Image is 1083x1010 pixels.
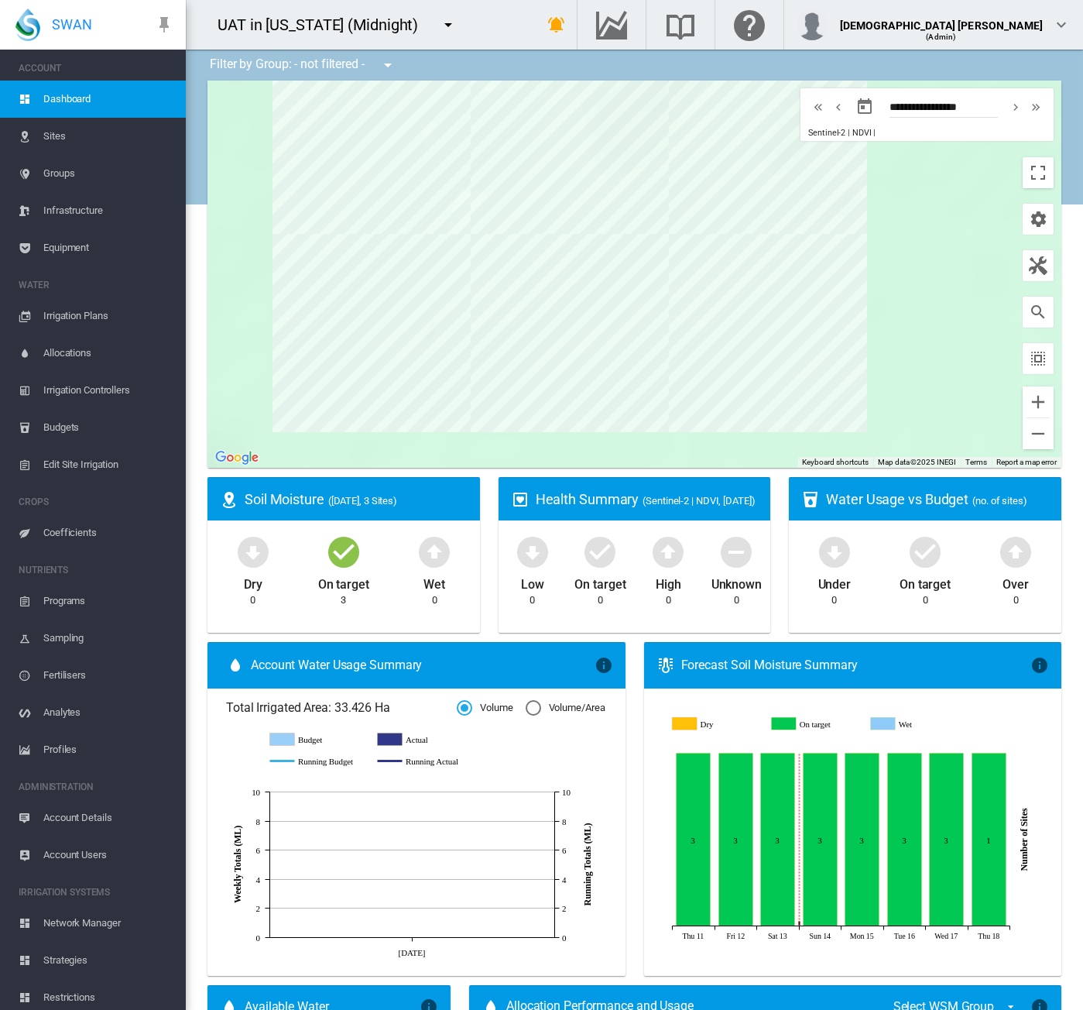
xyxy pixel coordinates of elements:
[251,657,595,674] span: Account Water Usage Summary
[797,9,828,40] img: profile.jpg
[372,50,403,81] button: icon-menu-down
[514,533,551,570] md-icon: icon-arrow-down-bold-circle
[511,490,530,509] md-icon: icon-heart-box-outline
[15,9,40,41] img: SWAN-Landscape-Logo-Colour-drop.png
[734,593,739,607] div: 0
[19,558,173,582] span: NUTRIENTS
[718,754,752,926] g: On target Sep 12, 2025 3
[155,15,173,34] md-icon: icon-pin
[43,731,173,768] span: Profiles
[245,490,468,509] div: Soil Moisture
[1029,303,1047,321] md-icon: icon-magnify
[972,754,1006,926] g: On target Sep 18, 2025 1
[19,56,173,81] span: ACCOUNT
[43,297,173,335] span: Irrigation Plans
[562,846,567,855] tspan: 6
[530,593,535,607] div: 0
[198,50,408,81] div: Filter by Group: - not filtered -
[598,593,603,607] div: 0
[656,570,681,593] div: High
[562,933,567,943] tspan: 0
[810,98,827,116] md-icon: icon-chevron-double-left
[52,15,92,34] span: SWAN
[43,155,173,192] span: Groups
[562,904,566,913] tspan: 2
[399,947,426,957] tspan: [DATE]
[1023,418,1054,449] button: Zoom out
[1029,349,1047,368] md-icon: icon-select-all
[256,904,260,913] tspan: 2
[997,533,1034,570] md-icon: icon-arrow-up-bold-circle
[802,457,869,468] button: Keyboard shortcuts
[595,656,613,675] md-icon: icon-information
[593,15,630,34] md-icon: Go to the Data Hub
[270,733,362,747] g: Budget
[1023,157,1054,188] button: Toggle fullscreen view
[808,128,871,138] span: Sentinel-2 | NDVI
[325,533,362,570] md-icon: icon-checkbox-marked-circle
[893,932,914,940] tspan: Tue 16
[19,490,173,514] span: CROPS
[521,570,544,593] div: Low
[900,570,951,593] div: On target
[1023,386,1054,417] button: Zoom in
[256,817,261,826] tspan: 8
[809,932,831,940] tspan: Sun 14
[409,934,415,940] circle: Running Actual Sep 13 0
[433,9,464,40] button: icon-menu-down
[378,754,470,768] g: Running Actual
[226,656,245,675] md-icon: icon-water
[1006,98,1026,116] button: icon-chevron-right
[711,570,762,593] div: Unknown
[656,656,675,675] md-icon: icon-thermometer-lines
[574,570,625,593] div: On target
[211,448,262,468] a: Open this area in Google Maps (opens a new window)
[818,570,852,593] div: Under
[43,81,173,118] span: Dashboard
[43,905,173,942] span: Network Manager
[1023,343,1054,374] button: icon-select-all
[220,490,238,509] md-icon: icon-map-marker-radius
[1007,98,1024,116] md-icon: icon-chevron-right
[772,717,860,731] g: On target
[341,593,346,607] div: 3
[43,409,173,446] span: Budgets
[226,699,457,716] span: Total Irrigated Area: 33.426 Ha
[256,933,261,943] tspan: 0
[43,694,173,731] span: Analytes
[1052,15,1071,34] md-icon: icon-chevron-down
[270,754,362,768] g: Running Budget
[562,788,571,797] tspan: 10
[666,593,671,607] div: 0
[328,495,397,507] span: ([DATE], 3 Sites)
[581,533,619,570] md-icon: icon-checkbox-marked-circle
[643,495,755,507] span: (Sentinel-2 | NDVI, [DATE])
[1023,204,1054,235] button: icon-cog
[923,593,928,607] div: 0
[767,932,787,940] tspan: Sat 13
[43,799,173,837] span: Account Details
[649,533,687,570] md-icon: icon-arrow-up-bold-circle
[760,754,794,926] g: On target Sep 13, 2025 3
[423,570,445,593] div: Wet
[849,932,873,940] tspan: Mon 15
[1013,593,1019,607] div: 0
[934,932,958,940] tspan: Wed 17
[1030,656,1049,675] md-icon: icon-information
[803,754,837,926] g: On target Sep 14, 2025 3
[830,98,847,116] md-icon: icon-chevron-left
[676,754,710,926] g: On target Sep 11, 2025 3
[250,593,255,607] div: 0
[926,33,956,41] span: (Admin)
[1029,210,1047,228] md-icon: icon-cog
[801,490,820,509] md-icon: icon-cup-water
[808,98,828,116] button: icon-chevron-double-left
[541,9,572,40] button: icon-bell-ring
[831,593,837,607] div: 0
[682,932,704,940] tspan: Thu 11
[840,12,1043,27] div: [DEMOGRAPHIC_DATA] [PERSON_NAME]
[318,570,369,593] div: On target
[582,823,593,905] tspan: Running Totals (ML)
[826,490,1049,509] div: Water Usage vs Budget
[1026,98,1046,116] button: icon-chevron-double-right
